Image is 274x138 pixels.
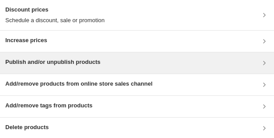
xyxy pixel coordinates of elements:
[5,123,49,132] h3: Delete products
[5,101,92,110] h3: Add/remove tags from products
[5,16,105,25] p: Schedule a discount, sale or promotion
[5,36,47,45] h3: Increase prices
[5,58,100,67] h3: Publish and/or unpublish products
[5,79,152,88] h3: Add/remove products from online store sales channel
[5,5,105,14] h3: Discount prices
